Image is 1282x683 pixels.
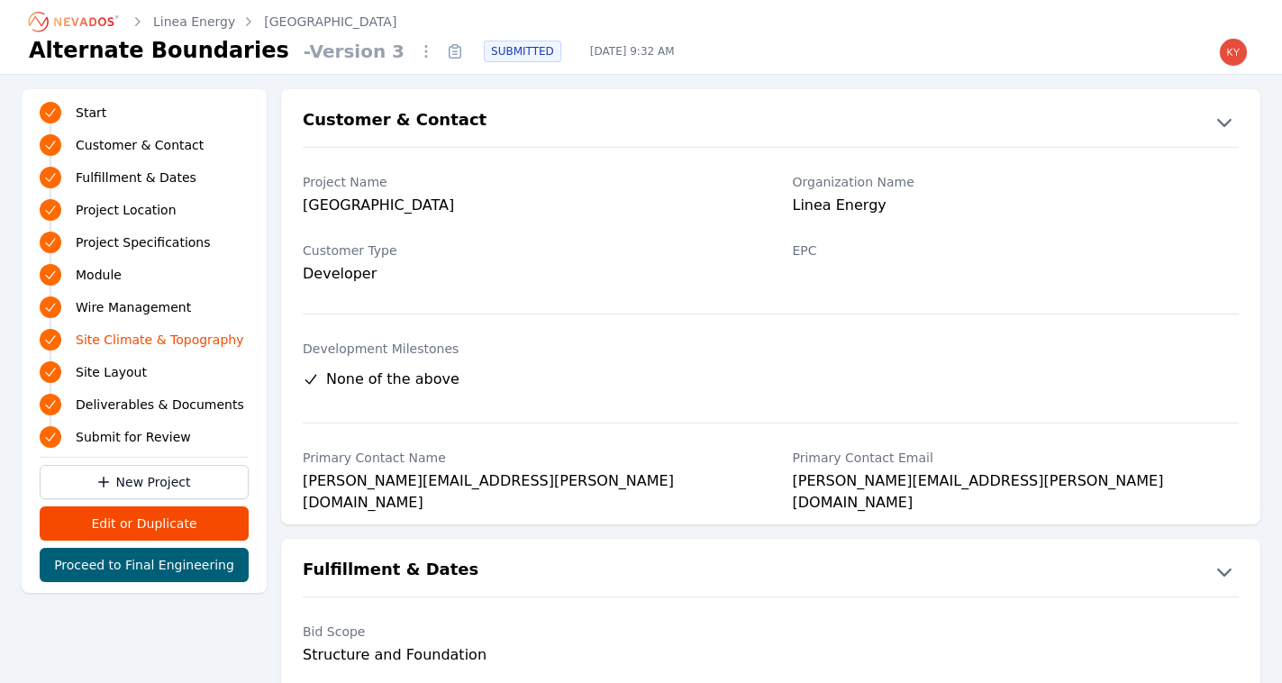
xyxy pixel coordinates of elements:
label: Customer Type [303,241,750,260]
div: Structure and Foundation [303,644,750,666]
span: Customer & Contact [76,136,204,154]
span: None of the above [326,369,459,390]
div: SUBMITTED [484,41,561,62]
h1: Alternate Boundaries [29,36,289,65]
a: Linea Energy [153,13,235,31]
span: Site Layout [76,363,147,381]
span: Deliverables & Documents [76,396,244,414]
span: Submit for Review [76,428,191,446]
span: Module [76,266,122,284]
h2: Customer & Contact [303,107,486,136]
span: - Version 3 [296,39,412,64]
label: Primary Contact Email [793,449,1240,467]
label: Primary Contact Name [303,449,750,467]
span: Project Location [76,201,177,219]
img: kyle.macdougall@nevados.solar [1219,38,1248,67]
button: Fulfillment & Dates [281,557,1260,586]
nav: Progress [40,100,249,450]
nav: Breadcrumb [29,7,396,36]
div: [GEOGRAPHIC_DATA] [303,195,750,220]
span: Project Specifications [76,233,211,251]
label: Organization Name [793,173,1240,191]
span: Wire Management [76,298,191,316]
div: Developer [303,263,750,285]
div: [PERSON_NAME][EMAIL_ADDRESS][PERSON_NAME][DOMAIN_NAME] [303,470,750,496]
label: Development Milestones [303,340,1239,358]
h2: Fulfillment & Dates [303,557,478,586]
label: Bid Scope [303,623,750,641]
span: [DATE] 9:32 AM [576,44,689,59]
span: Start [76,104,106,122]
label: EPC [793,241,1240,260]
button: Customer & Contact [281,107,1260,136]
span: Fulfillment & Dates [76,168,196,187]
button: Edit or Duplicate [40,506,249,541]
label: Project Name [303,173,750,191]
div: [PERSON_NAME][EMAIL_ADDRESS][PERSON_NAME][DOMAIN_NAME] [793,470,1240,496]
span: Site Climate & Topography [76,331,243,349]
button: Proceed to Final Engineering [40,548,249,582]
div: Linea Energy [793,195,1240,220]
a: [GEOGRAPHIC_DATA] [264,13,396,31]
a: New Project [40,465,249,499]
